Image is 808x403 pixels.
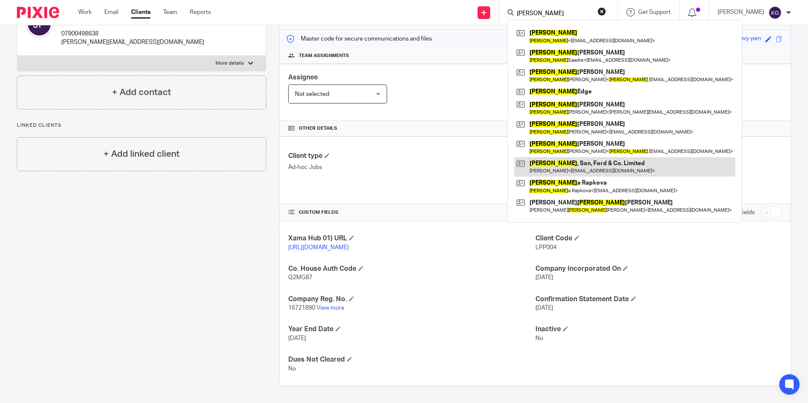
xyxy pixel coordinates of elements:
[288,234,535,243] h4: Xama Hub 01) URL
[216,60,244,67] p: More details
[190,8,211,16] a: Reports
[535,325,782,334] h4: Inactive
[535,264,782,273] h4: Company Incorporated On
[638,9,671,15] span: Get Support
[163,8,177,16] a: Team
[288,305,315,311] span: 16721890
[288,295,535,304] h4: Company Reg. No.
[104,147,180,161] h4: + Add linked client
[288,355,535,364] h4: Dues Not Cleared
[104,8,118,16] a: Email
[535,275,553,280] span: [DATE]
[17,122,266,129] p: Linked clients
[598,7,606,16] button: Clear
[295,91,329,97] span: Not selected
[288,163,535,172] p: Ad-hoc Jobs
[288,325,535,334] h4: Year End Date
[78,8,92,16] a: Work
[17,7,59,18] img: Pixie
[535,234,782,243] h4: Client Code
[288,275,312,280] span: Q2MG87
[288,366,296,372] span: No
[535,305,553,311] span: [DATE]
[288,264,535,273] h4: Co. House Auth Code
[718,8,764,16] p: [PERSON_NAME]
[131,8,150,16] a: Clients
[288,335,306,341] span: [DATE]
[288,74,318,81] span: Assignee
[286,35,432,43] p: Master code for secure communications and files
[61,38,204,46] p: [PERSON_NAME][EMAIL_ADDRESS][DOMAIN_NAME]
[535,245,557,251] span: LPP004
[535,335,543,341] span: No
[768,6,782,19] img: svg%3E
[112,86,171,99] h4: + Add contact
[299,52,349,59] span: Team assignments
[288,245,349,251] a: [URL][DOMAIN_NAME]
[317,305,344,311] a: View more
[288,209,535,216] h4: CUSTOM FIELDS
[299,125,337,132] span: Other details
[61,30,204,38] p: 07900498638
[516,10,592,18] input: Search
[535,295,782,304] h4: Confirmation Statement Date
[288,152,535,161] h4: Client type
